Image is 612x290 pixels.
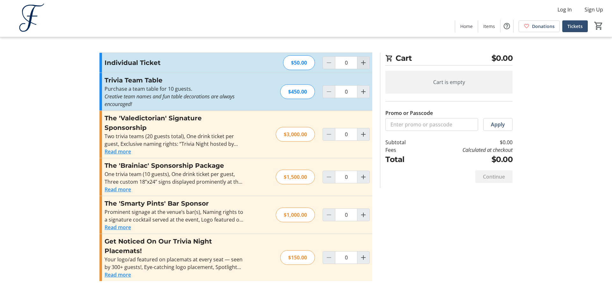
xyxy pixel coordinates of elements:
button: Apply [483,118,513,131]
h2: Cart [385,53,513,66]
input: Get Noticed On Our Trivia Night Placemats! Quantity [335,251,357,264]
div: $3,000.00 [276,127,315,142]
button: Read more [105,148,131,155]
span: Items [483,23,495,30]
a: Donations [519,20,560,32]
span: Apply [491,121,505,128]
h3: Get Noticed On Our Trivia Night Placemats! [105,237,244,256]
td: Fees [385,146,422,154]
div: $1,500.00 [276,170,315,184]
button: Help [500,20,513,32]
div: Your logo/ad featured on placemats at every seat — seen by 300+ guests!, Eye-catching logo placem... [105,256,244,271]
em: Creative team names and fun table decorations are always encouraged! [105,93,235,108]
div: $150.00 [280,250,315,265]
h3: The 'Smarty Pints' Bar Sponsor [105,199,244,208]
td: Subtotal [385,138,422,146]
span: Log In [557,6,572,13]
h3: The 'Brainiac' Sponsorship Package [105,161,244,170]
td: Total [385,154,422,165]
div: Cart is empty [385,71,513,94]
h3: Individual Ticket [105,58,244,67]
button: Increment by one [357,128,369,140]
td: $0.00 [422,138,513,146]
span: Sign Up [585,6,603,13]
button: Increment by one [357,86,369,98]
button: Cart [593,20,604,32]
span: $0.00 [492,53,513,64]
h3: The 'Valedictorian' Signature Sponsorship [105,113,244,132]
div: $450.00 [280,84,315,99]
button: Increment by one [357,209,369,221]
input: Trivia Team Table Quantity [335,85,357,98]
input: Enter promo or passcode [385,118,478,131]
input: The 'Brainiac' Sponsorship Package Quantity [335,171,357,183]
button: Read more [105,186,131,193]
button: Read more [105,223,131,231]
button: Read more [105,271,131,279]
div: $50.00 [283,55,315,70]
button: Increment by one [357,171,369,183]
td: Calculated at checkout [422,146,513,154]
label: Promo or Passcode [385,109,433,117]
a: Home [455,20,478,32]
p: Purchase a team table for 10 guests. [105,85,244,93]
span: Tickets [567,23,583,30]
a: Tickets [562,20,588,32]
input: The 'Smarty Pints' Bar Sponsor Quantity [335,209,357,221]
h3: Trivia Team Table [105,75,244,85]
input: Individual Ticket Quantity [335,56,357,69]
div: Two trivia teams (20 guests total), One drink ticket per guest, Exclusive naming rights: “Trivia ... [105,132,244,148]
div: Prominent signage at the venue’s bar(s), Naming rights to a signature cocktail served at the even... [105,208,244,223]
button: Increment by one [357,57,369,69]
input: The 'Valedictorian' Signature Sponsorship Quantity [335,128,357,141]
button: Sign Up [579,4,608,15]
img: Fontbonne, The Early College of Boston's Logo [4,3,61,34]
td: $0.00 [422,154,513,165]
div: $1,000.00 [276,208,315,222]
button: Increment by one [357,251,369,264]
span: Home [460,23,473,30]
span: Donations [532,23,555,30]
button: Log In [552,4,577,15]
div: One trivia team (10 guests), One drink ticket per guest, Three custom 18”x24” signs displayed pro... [105,170,244,186]
a: Items [478,20,500,32]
